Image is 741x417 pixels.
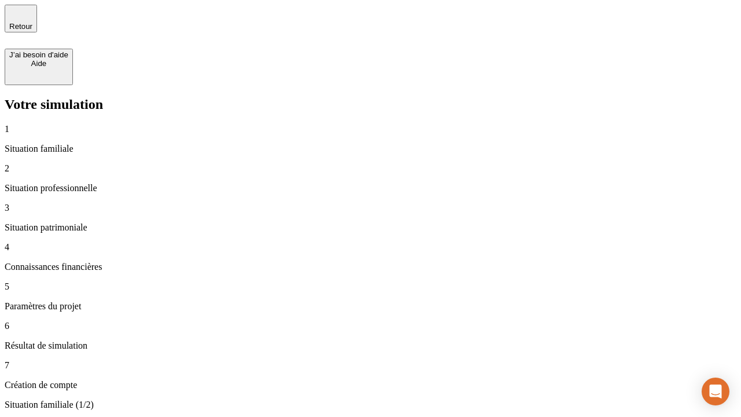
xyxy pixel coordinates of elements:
[5,5,37,32] button: Retour
[5,380,736,390] p: Création de compte
[5,163,736,174] p: 2
[5,203,736,213] p: 3
[5,183,736,193] p: Situation professionnelle
[5,400,736,410] p: Situation familiale (1/2)
[5,301,736,312] p: Paramètres du projet
[5,144,736,154] p: Situation familiale
[702,378,729,405] div: Open Intercom Messenger
[5,360,736,371] p: 7
[9,50,68,59] div: J’ai besoin d'aide
[9,22,32,31] span: Retour
[9,59,68,68] div: Aide
[5,321,736,331] p: 6
[5,222,736,233] p: Situation patrimoniale
[5,242,736,253] p: 4
[5,281,736,292] p: 5
[5,97,736,112] h2: Votre simulation
[5,49,73,85] button: J’ai besoin d'aideAide
[5,341,736,351] p: Résultat de simulation
[5,124,736,134] p: 1
[5,262,736,272] p: Connaissances financières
